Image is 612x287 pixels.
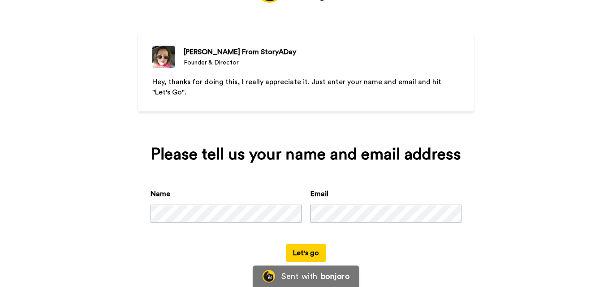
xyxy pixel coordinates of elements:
[253,266,359,287] a: Bonjoro LogoSent withbonjoro
[286,244,326,262] button: Let's go
[151,146,461,163] div: Please tell us your name and email address
[152,78,443,96] span: Hey, thanks for doing this, I really appreciate it. Just enter your name and email and hit "Let's...
[263,270,275,283] img: Bonjoro Logo
[321,272,349,280] div: bonjoro
[152,46,175,68] img: Founder & Director
[184,58,296,67] div: Founder & Director
[310,188,328,199] label: Email
[281,272,317,280] div: Sent with
[151,188,170,199] label: Name
[184,47,296,57] div: [PERSON_NAME] From StoryADay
